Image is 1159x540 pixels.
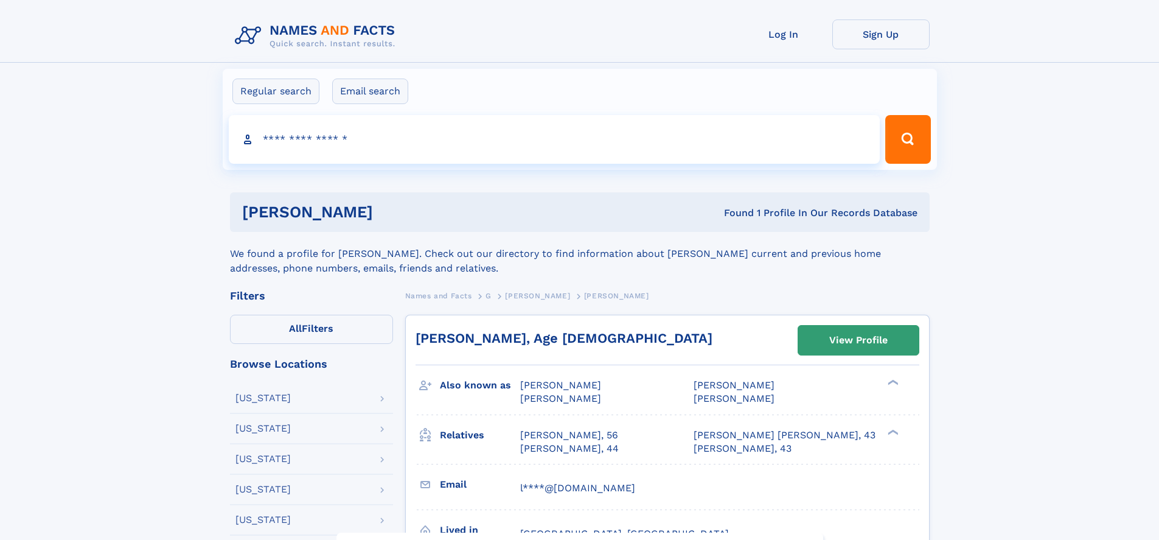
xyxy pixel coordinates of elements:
[332,79,408,104] label: Email search
[229,115,880,164] input: search input
[798,326,919,355] a: View Profile
[440,474,520,495] h3: Email
[885,115,930,164] button: Search Button
[235,454,291,464] div: [US_STATE]
[520,379,601,391] span: [PERSON_NAME]
[735,19,832,49] a: Log In
[505,288,570,303] a: [PERSON_NAME]
[520,442,619,455] a: [PERSON_NAME], 44
[440,425,520,446] h3: Relatives
[694,393,774,404] span: [PERSON_NAME]
[235,424,291,433] div: [US_STATE]
[548,206,917,220] div: Found 1 Profile In Our Records Database
[520,393,601,404] span: [PERSON_NAME]
[230,232,930,276] div: We found a profile for [PERSON_NAME]. Check out our directory to find information about [PERSON_N...
[885,379,899,387] div: ❯
[486,292,492,300] span: G
[832,19,930,49] a: Sign Up
[235,393,291,403] div: [US_STATE]
[440,375,520,396] h3: Also known as
[242,205,549,220] h1: [PERSON_NAME]
[230,290,393,301] div: Filters
[235,485,291,494] div: [US_STATE]
[520,528,729,539] span: [GEOGRAPHIC_DATA], [GEOGRAPHIC_DATA]
[230,19,405,52] img: Logo Names and Facts
[230,315,393,344] label: Filters
[694,379,774,391] span: [PERSON_NAME]
[230,359,393,370] div: Browse Locations
[694,429,875,442] a: [PERSON_NAME] [PERSON_NAME], 43
[416,331,712,346] a: [PERSON_NAME], Age [DEMOGRAPHIC_DATA]
[232,79,319,104] label: Regular search
[289,323,302,334] span: All
[505,292,570,300] span: [PERSON_NAME]
[486,288,492,303] a: G
[520,429,618,442] a: [PERSON_NAME], 56
[235,515,291,525] div: [US_STATE]
[885,428,899,436] div: ❯
[405,288,472,303] a: Names and Facts
[584,292,649,300] span: [PERSON_NAME]
[829,326,888,354] div: View Profile
[694,442,792,455] a: [PERSON_NAME], 43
